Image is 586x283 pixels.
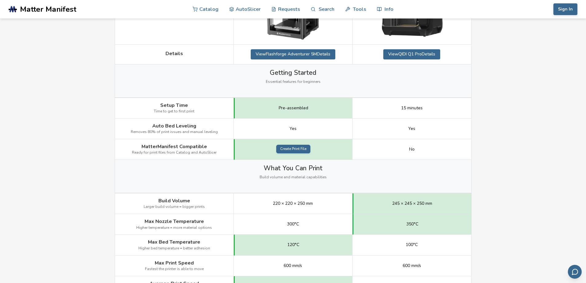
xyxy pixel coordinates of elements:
[138,246,210,251] span: Higher bed temperature = better adhesion
[279,106,308,111] span: Pre-assembled
[142,144,207,149] span: MatterManifest Compatible
[392,201,432,206] span: 245 × 245 × 250 mm
[273,201,313,206] span: 220 × 220 × 250 mm
[287,222,299,227] span: 300°C
[160,103,188,108] span: Setup Time
[158,198,190,204] span: Build Volume
[408,126,415,131] span: Yes
[568,265,582,279] button: Send feedback via email
[144,205,205,209] span: Larger build volume = bigger prints
[260,175,327,180] span: Build volume and material capabilities
[401,106,423,111] span: 15 minutes
[155,260,194,266] span: Max Print Speed
[154,109,194,114] span: Time to get to first print
[406,222,418,227] span: 350°C
[136,226,212,230] span: Higher temperature = more material options
[289,126,297,131] span: Yes
[553,3,577,15] button: Sign In
[270,69,316,76] span: Getting Started
[251,49,335,59] a: ViewFlashforge Adventurer 5MDetails
[131,130,218,134] span: Removes 80% of print issues and manual leveling
[284,263,302,268] span: 600 mm/s
[132,151,217,155] span: Ready for print files from Catalog and AutoSlicer
[20,5,76,14] span: Matter Manifest
[148,239,200,245] span: Max Bed Temperature
[145,267,204,271] span: Fastest the printer is able to move
[152,123,196,129] span: Auto Bed Leveling
[165,51,183,56] span: Details
[383,49,440,59] a: ViewQIDI Q1 ProDetails
[276,145,310,153] a: Create Print File
[406,242,418,247] span: 100°C
[403,263,421,268] span: 600 mm/s
[287,242,299,247] span: 120°C
[145,219,204,224] span: Max Nozzle Temperature
[264,164,322,172] span: What You Can Print
[266,80,321,84] span: Essential features for beginners
[409,147,415,152] span: No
